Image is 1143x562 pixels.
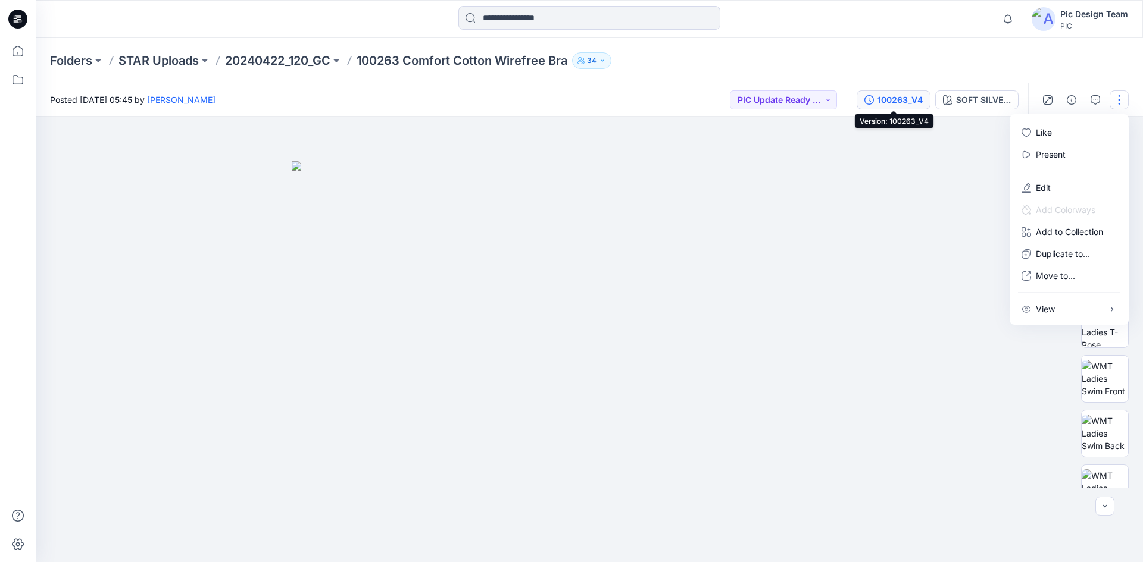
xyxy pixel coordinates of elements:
[1032,7,1055,31] img: avatar
[147,95,216,105] a: [PERSON_NAME]
[1036,225,1103,238] p: Add to Collection
[225,52,330,69] a: 20240422_120_GC
[1082,415,1128,452] img: WMT Ladies Swim Back
[935,90,1019,109] button: SOFT SILVER 1
[1036,126,1052,139] p: Like
[1036,303,1055,315] p: View
[1036,181,1051,194] a: Edit
[1036,148,1066,161] a: Present
[1036,247,1090,260] p: Duplicate to...
[1060,7,1128,21] div: Pic Design Team
[357,52,567,69] p: 100263 Comfort Cotton Wirefree Bra
[118,52,199,69] a: STAR Uploads
[877,93,923,106] div: 100263_V4
[1082,469,1128,507] img: WMT Ladies Swim Left
[50,52,92,69] a: Folders
[956,93,1011,106] div: SOFT SILVER 1
[587,54,597,67] p: 34
[1060,21,1128,30] div: PIC
[1062,90,1081,109] button: Details
[857,90,930,109] button: 100263_V4
[1082,360,1128,397] img: WMT Ladies Swim Front
[50,93,216,106] span: Posted [DATE] 05:45 by
[1036,269,1075,282] p: Move to...
[572,52,611,69] button: 34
